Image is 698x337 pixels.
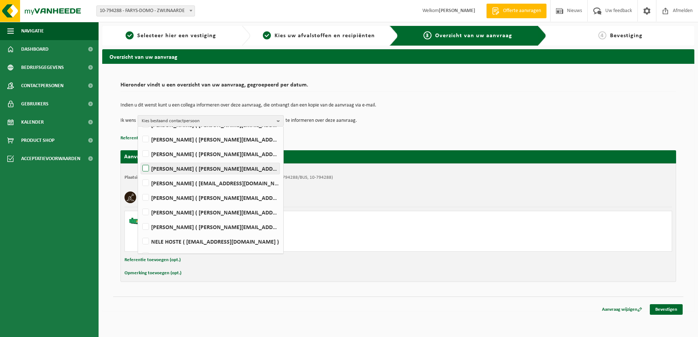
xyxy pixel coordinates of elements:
[141,221,280,232] label: [PERSON_NAME] ( [PERSON_NAME][EMAIL_ADDRESS][DOMAIN_NAME] )
[120,115,136,126] p: Ik wens
[21,150,80,168] span: Acceptatievoorwaarden
[21,58,64,77] span: Bedrijfsgegevens
[435,33,512,39] span: Overzicht van uw aanvraag
[120,103,676,108] p: Indien u dit wenst kunt u een collega informeren over deze aanvraag, die ontvangt dan een kopie v...
[263,31,271,39] span: 2
[142,116,274,127] span: Kies bestaand contactpersoon
[141,163,280,174] label: [PERSON_NAME] ( [PERSON_NAME][EMAIL_ADDRESS][PERSON_NAME][DOMAIN_NAME] )
[124,154,179,160] strong: Aanvraag voor [DATE]
[21,77,64,95] span: Contactpersonen
[124,268,181,278] button: Opmerking toevoegen (opt.)
[141,192,280,203] label: [PERSON_NAME] ( [PERSON_NAME][EMAIL_ADDRESS][PERSON_NAME][DOMAIN_NAME] )
[124,175,156,180] strong: Plaatsingsadres:
[141,236,280,247] label: NELE HOSTE ( [EMAIL_ADDRESS][DOMAIN_NAME] )
[96,5,195,16] span: 10-794288 - FARYS-DOMO - ZWIJNAARDE
[21,131,54,150] span: Product Shop
[597,304,648,315] a: Aanvraag wijzigen
[254,31,384,40] a: 2Kies uw afvalstoffen en recipiënten
[158,236,427,242] div: Aantal: 1
[285,115,357,126] p: te informeren over deze aanvraag.
[129,215,150,226] img: HK-XC-10-GN-00.png
[120,82,676,92] h2: Hieronder vindt u een overzicht van uw aanvraag, gegroepeerd per datum.
[21,95,49,113] span: Gebruikers
[650,304,683,315] a: Bevestigen
[141,251,280,262] label: GENT MILIEU ( [EMAIL_ADDRESS][DOMAIN_NAME] )
[141,134,280,145] label: [PERSON_NAME] ( [PERSON_NAME][EMAIL_ADDRESS][DOMAIN_NAME] )
[423,31,432,39] span: 3
[158,242,427,248] div: Containers: C10-1557
[141,148,280,159] label: [PERSON_NAME] ( [PERSON_NAME][EMAIL_ADDRESS][DOMAIN_NAME] )
[106,31,236,40] a: 1Selecteer hier een vestiging
[124,255,181,265] button: Referentie toevoegen (opt.)
[126,31,134,39] span: 1
[21,40,49,58] span: Dashboard
[21,113,44,131] span: Kalender
[21,22,44,40] span: Navigatie
[598,31,606,39] span: 4
[439,8,475,13] strong: [PERSON_NAME]
[141,207,280,218] label: [PERSON_NAME] ( [PERSON_NAME][EMAIL_ADDRESS][PERSON_NAME][DOMAIN_NAME] )
[486,4,546,18] a: Offerte aanvragen
[275,33,375,39] span: Kies uw afvalstoffen en recipiënten
[138,115,284,126] button: Kies bestaand contactpersoon
[610,33,643,39] span: Bevestiging
[120,133,177,143] button: Referentie toevoegen (opt.)
[97,6,195,16] span: 10-794288 - FARYS-DOMO - ZWIJNAARDE
[158,226,427,232] div: Ophalen en plaatsen lege container
[141,178,280,189] label: [PERSON_NAME] ( [EMAIL_ADDRESS][DOMAIN_NAME] )
[137,33,216,39] span: Selecteer hier een vestiging
[102,49,694,63] h2: Overzicht van uw aanvraag
[501,7,543,15] span: Offerte aanvragen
